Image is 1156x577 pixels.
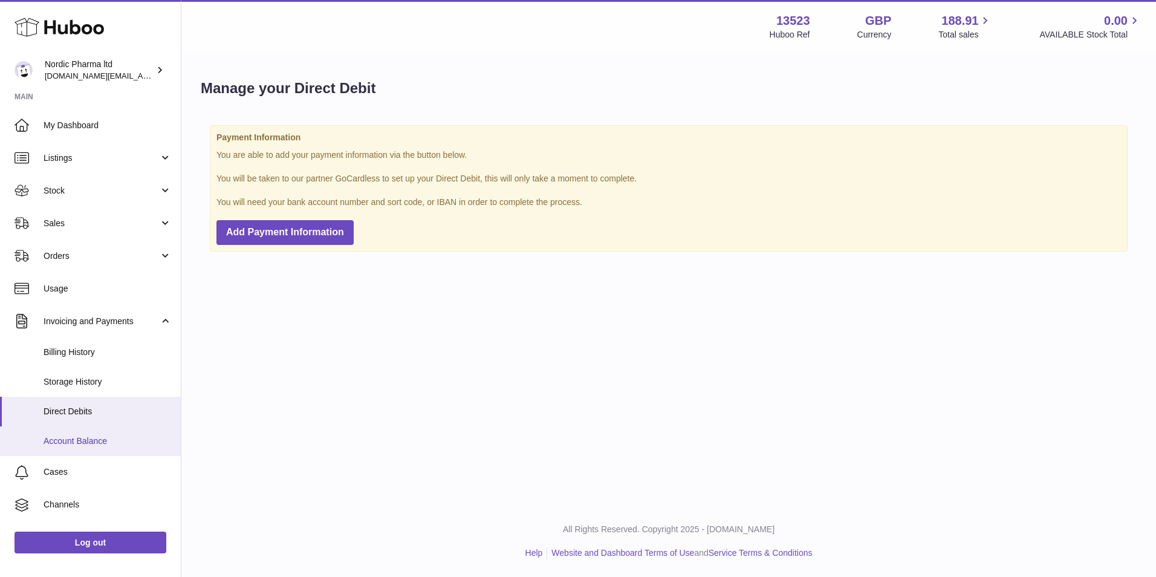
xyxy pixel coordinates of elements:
span: Listings [44,152,159,164]
span: Direct Debits [44,406,172,417]
span: Account Balance [44,435,172,447]
div: Currency [857,29,892,41]
strong: GBP [865,13,891,29]
span: Usage [44,283,172,295]
a: Website and Dashboard Terms of Use [551,548,694,558]
p: All Rights Reserved. Copyright 2025 - [DOMAIN_NAME] [191,524,1146,535]
p: You will be taken to our partner GoCardless to set up your Direct Debit, this will only take a mo... [216,173,1121,184]
span: My Dashboard [44,120,172,131]
a: Log out [15,532,166,553]
span: Storage History [44,376,172,388]
span: AVAILABLE Stock Total [1039,29,1141,41]
span: Billing History [44,347,172,358]
a: 0.00 AVAILABLE Stock Total [1039,13,1141,41]
h1: Manage your Direct Debit [201,79,375,98]
a: Help [525,548,543,558]
a: Service Terms & Conditions [709,548,813,558]
div: Huboo Ref [770,29,810,41]
span: Orders [44,250,159,262]
span: Stock [44,185,159,197]
span: Total sales [938,29,992,41]
div: Nordic Pharma ltd [45,59,154,82]
span: Invoicing and Payments [44,316,159,327]
strong: 13523 [776,13,810,29]
span: Channels [44,499,172,510]
img: accounts.uk@nordicpharma.com [15,61,33,79]
span: Add Payment Information [226,227,344,237]
span: Sales [44,218,159,229]
span: Cases [44,466,172,478]
span: [DOMAIN_NAME][EMAIL_ADDRESS][DOMAIN_NAME] [45,71,241,80]
p: You will need your bank account number and sort code, or IBAN in order to complete the process. [216,197,1121,208]
p: You are able to add your payment information via the button below. [216,149,1121,161]
span: 0.00 [1104,13,1128,29]
button: Add Payment Information [216,220,354,245]
span: 188.91 [941,13,978,29]
a: 188.91 Total sales [938,13,992,41]
li: and [547,547,812,559]
strong: Payment Information [216,132,1121,143]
